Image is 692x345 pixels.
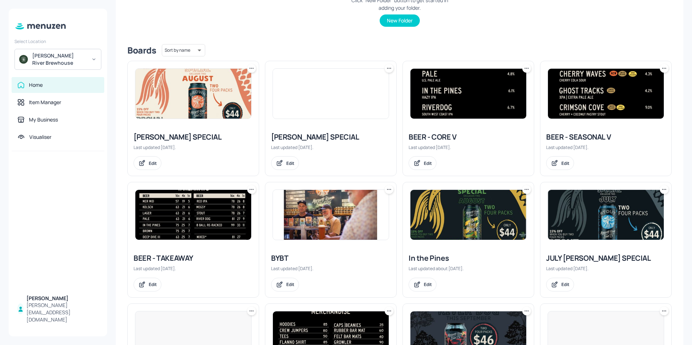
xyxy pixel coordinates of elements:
img: 2025-07-31-17539335133699c1ts37pri5.jpeg [135,69,251,119]
img: 2025-07-31-1753941019965yjfgcy6e0ip.jpeg [548,190,664,240]
div: [PERSON_NAME] SPECIAL [271,132,391,142]
img: 2025-09-26-1758871492923q8l0562o7h.jpeg [135,190,251,240]
div: Home [29,81,43,89]
button: New Folder [380,14,420,27]
div: BEER - SEASONAL V [546,132,666,142]
div: Last updated [DATE]. [134,144,253,150]
div: My Business [29,116,58,123]
div: Last updated [DATE]. [271,144,391,150]
div: BEER - CORE V [409,132,528,142]
div: Edit [561,281,569,287]
img: avatar [19,55,28,64]
div: [PERSON_NAME][EMAIL_ADDRESS][DOMAIN_NAME] [26,302,98,323]
div: Edit [286,160,294,166]
div: BYBT [271,253,391,263]
img: 2025-08-08-1754636869565xt97kfw8in.jpeg [410,190,526,240]
div: JULY [PERSON_NAME] SPECIAL [546,253,666,263]
div: Edit [561,160,569,166]
div: In the Pines [409,253,528,263]
div: BEER - TAKEAWAY [134,253,253,263]
img: 2025-06-20-1750412964290gb9rwsz82rj.jpeg [273,190,389,240]
div: Item Manager [29,99,61,106]
img: 2025-07-31-1753932503330mb52hyb8kid.jpeg [273,69,389,119]
img: 2025-09-18-175817119311724tzkil7yr4.jpeg [410,69,526,119]
div: Visualiser [29,133,51,141]
div: Last updated [DATE]. [546,265,666,272]
div: Edit [149,160,157,166]
div: Boards [127,44,156,56]
div: Edit [424,160,432,166]
div: [PERSON_NAME] [26,295,98,302]
img: 2025-09-28-1759061714419yet36lxf1k.jpeg [548,69,664,119]
div: Select Location [14,38,101,44]
div: Edit [424,281,432,287]
div: Last updated [DATE]. [134,265,253,272]
div: [PERSON_NAME] SPECIAL [134,132,253,142]
div: Edit [149,281,157,287]
div: [PERSON_NAME] River Brewhouse [32,52,87,67]
div: Sort by name [162,43,205,57]
div: Edit [286,281,294,287]
div: Last updated [DATE]. [271,265,391,272]
div: Last updated about [DATE]. [409,265,528,272]
div: Last updated [DATE]. [409,144,528,150]
div: Last updated [DATE]. [546,144,666,150]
